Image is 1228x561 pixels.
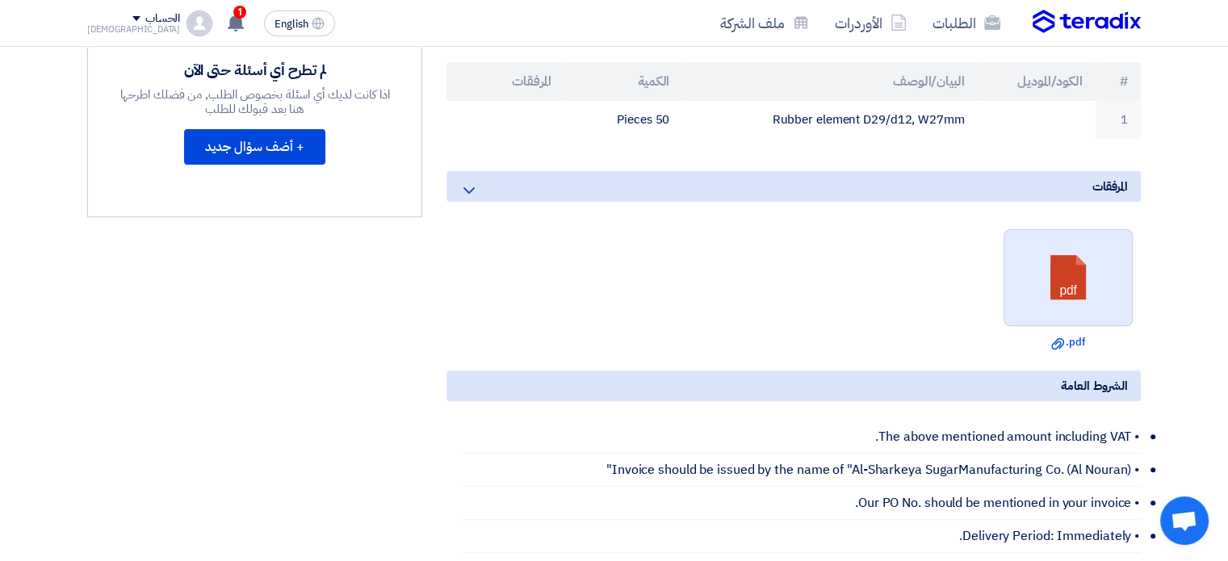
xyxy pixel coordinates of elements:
[118,87,392,116] div: اذا كانت لديك أي اسئلة بخصوص الطلب, من فضلك اطرحها هنا بعد قبولك للطلب
[564,62,682,101] th: الكمية
[1160,496,1209,545] div: Open chat
[264,10,335,36] button: English
[1061,377,1128,395] span: الشروط العامة
[822,4,920,42] a: الأوردرات
[118,61,392,79] div: لم تطرح أي أسئلة حتى الآن
[1092,178,1128,195] span: المرفقات
[707,4,822,42] a: ملف الشركة
[446,62,564,101] th: المرفقات
[463,520,1141,553] li: • Delivery Period: Immediately.
[1096,101,1141,139] td: 1
[978,62,1096,101] th: الكود/الموديل
[564,101,682,139] td: 50 Pieces
[920,4,1013,42] a: الطلبات
[463,487,1141,520] li: • Our PO No. should be mentioned in your invoice.
[463,421,1141,454] li: • The above mentioned amount including VAT.
[87,25,180,34] div: [DEMOGRAPHIC_DATA]
[1008,334,1128,350] a: .pdf
[233,6,246,19] span: 1
[184,129,325,165] button: + أضف سؤال جديد
[463,454,1141,487] li: • Invoice should be issued by the name of "Al-Sharkeya SugarManufacturing Co. (Al Nouran)"
[682,62,977,101] th: البيان/الوصف
[682,101,977,139] td: Rubber element D29/d12, W27mm
[187,10,212,36] img: profile_test.png
[1096,62,1141,101] th: #
[275,19,308,30] span: English
[145,12,180,26] div: الحساب
[1033,10,1141,34] img: Teradix logo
